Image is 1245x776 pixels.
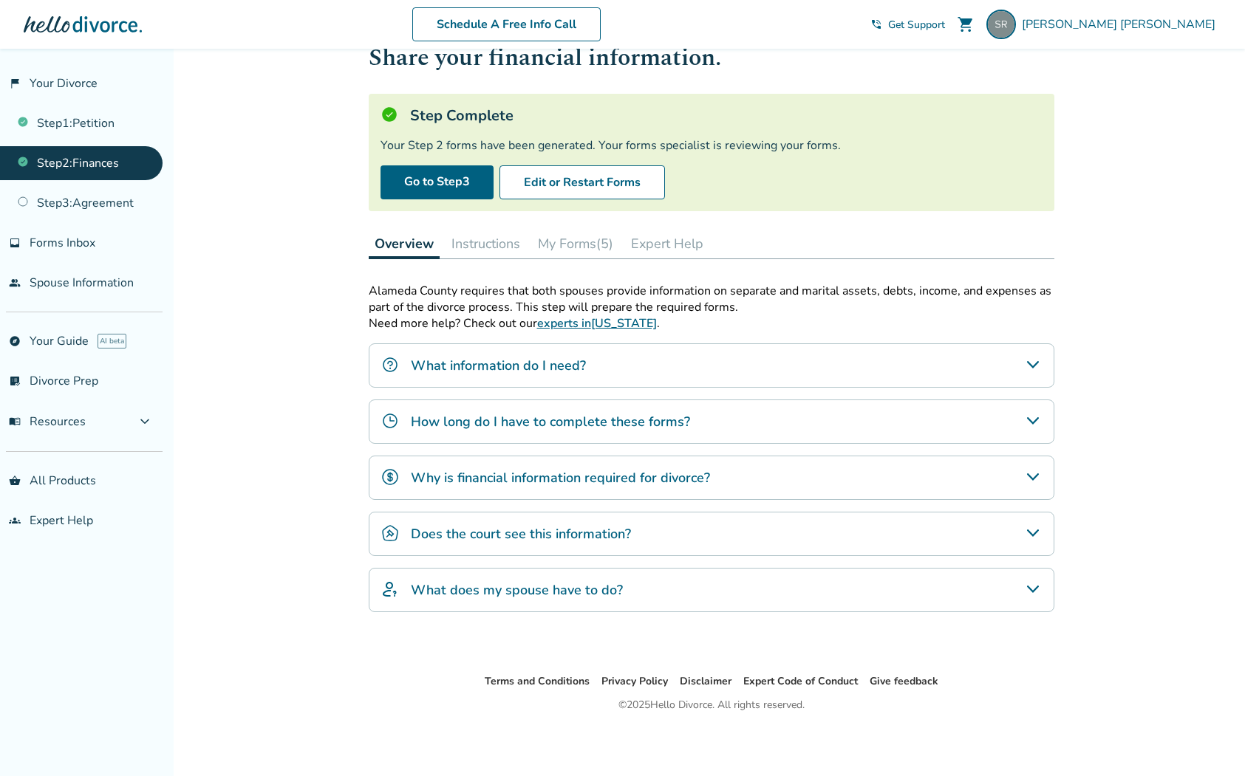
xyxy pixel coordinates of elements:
span: AI beta [98,334,126,348]
a: Terms and Conditions [485,674,590,688]
span: people [9,277,21,289]
a: phone_in_talkGet Support [870,18,945,32]
span: [PERSON_NAME] [PERSON_NAME] [1022,16,1221,32]
span: inbox [9,237,21,249]
h4: How long do I have to complete these forms? [411,412,690,431]
a: Privacy Policy [601,674,668,688]
img: Does the court see this information? [381,524,399,542]
h4: What does my spouse have to do? [411,580,623,600]
button: Instructions [446,229,526,258]
p: Need more help? Check out our . [369,315,1054,332]
div: © 2025 Hello Divorce. All rights reserved. [618,696,805,714]
div: What information do I need? [369,343,1054,388]
span: expand_more [136,413,154,430]
h4: Why is financial information required for divorce? [411,468,710,487]
button: Edit or Restart Forms [499,165,665,199]
h4: What information do I need? [411,356,586,375]
div: How long do I have to complete these forms? [369,399,1054,444]
a: Schedule A Free Info Call [412,7,601,41]
button: Expert Help [625,229,709,258]
a: experts in[US_STATE] [537,315,657,332]
img: sarahdelaneyross@gmail.com [986,10,1016,39]
button: My Forms(5) [532,229,619,258]
img: What does my spouse have to do? [381,580,399,598]
img: Why is financial information required for divorce? [381,468,399,486]
span: list_alt_check [9,375,21,387]
div: What does my spouse have to do? [369,568,1054,612]
h1: Share your financial information. [369,40,1054,76]
button: Overview [369,229,440,259]
span: menu_book [9,416,21,428]
iframe: Chat Widget [1171,705,1245,776]
p: Alameda County requires that both spouses provide information on separate and marital assets, deb... [369,283,1054,315]
li: Disclaimer [680,673,731,690]
span: shopping_cart [957,16,975,33]
span: Resources [9,413,86,430]
div: Your Step 2 forms have been generated. Your forms specialist is reviewing your forms. [381,137,1043,154]
h4: Does the court see this information? [411,524,631,543]
img: How long do I have to complete these forms? [381,412,399,430]
span: Get Support [888,18,945,32]
a: Go to Step3 [381,165,494,199]
div: Why is financial information required for divorce? [369,456,1054,500]
li: Give feedback [870,673,938,690]
span: explore [9,335,21,347]
h5: Step Complete [410,106,514,126]
span: flag_2 [9,78,21,89]
span: phone_in_talk [870,18,882,30]
span: shopping_basket [9,475,21,487]
div: Does the court see this information? [369,512,1054,556]
span: groups [9,515,21,526]
span: Forms Inbox [30,235,95,251]
a: Expert Code of Conduct [743,674,858,688]
img: What information do I need? [381,356,399,374]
